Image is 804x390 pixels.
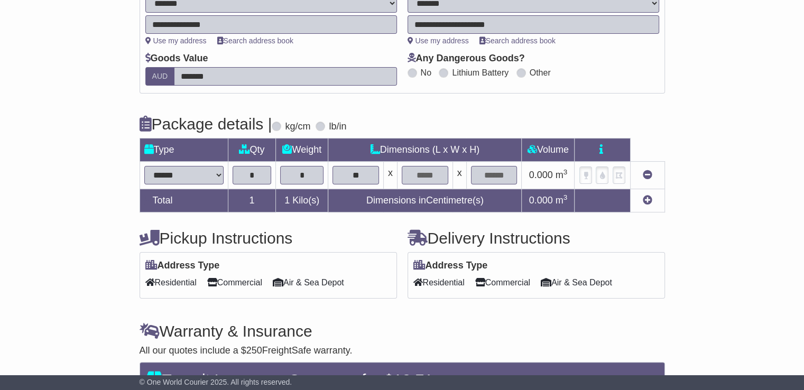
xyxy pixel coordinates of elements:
[328,138,522,162] td: Dimensions (L x W x H)
[529,170,553,180] span: 0.000
[207,274,262,291] span: Commercial
[556,170,568,180] span: m
[140,345,665,357] div: All our quotes include a $ FreightSafe warranty.
[146,371,658,388] h4: Transit Insurance Coverage for $
[140,189,228,212] td: Total
[273,274,344,291] span: Air & Sea Depot
[228,189,276,212] td: 1
[413,274,465,291] span: Residential
[328,189,522,212] td: Dimensions in Centimetre(s)
[140,138,228,162] td: Type
[563,193,568,201] sup: 3
[541,274,612,291] span: Air & Sea Depot
[393,371,433,388] span: 18.71
[643,195,652,206] a: Add new item
[408,36,469,45] a: Use my address
[228,138,276,162] td: Qty
[276,189,328,212] td: Kilo(s)
[563,168,568,176] sup: 3
[140,115,272,133] h4: Package details |
[556,195,568,206] span: m
[140,229,397,247] h4: Pickup Instructions
[276,138,328,162] td: Weight
[530,68,551,78] label: Other
[145,67,175,86] label: AUD
[246,345,262,356] span: 250
[643,170,652,180] a: Remove this item
[479,36,556,45] a: Search address book
[529,195,553,206] span: 0.000
[284,195,290,206] span: 1
[522,138,575,162] td: Volume
[408,229,665,247] h4: Delivery Instructions
[421,68,431,78] label: No
[408,53,525,64] label: Any Dangerous Goods?
[475,274,530,291] span: Commercial
[285,121,310,133] label: kg/cm
[140,322,665,340] h4: Warranty & Insurance
[145,260,220,272] label: Address Type
[329,121,346,133] label: lb/in
[383,162,397,189] td: x
[145,274,197,291] span: Residential
[452,68,509,78] label: Lithium Battery
[217,36,293,45] a: Search address book
[140,378,292,386] span: © One World Courier 2025. All rights reserved.
[145,36,207,45] a: Use my address
[145,53,208,64] label: Goods Value
[452,162,466,189] td: x
[413,260,488,272] label: Address Type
